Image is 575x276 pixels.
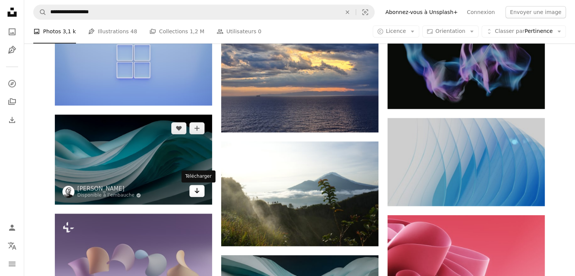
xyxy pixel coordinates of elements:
button: Ajouter à la collection [189,122,205,134]
a: Illustrations [5,42,20,57]
a: Collections 1,2 M [149,20,205,44]
button: J’aime [171,122,186,134]
a: une image floue de fumée bleue et violette sur fond noir [387,53,545,60]
button: Effacer [339,5,356,19]
span: Orientation [436,28,465,34]
form: Rechercher des visuels sur tout le site [33,5,375,20]
button: Licence [373,26,419,38]
a: Historique de téléchargement [5,112,20,127]
div: Télécharger [181,171,215,183]
span: 1,2 M [190,28,205,36]
button: Classer parPertinence [482,26,566,38]
span: 0 [258,28,261,36]
span: Pertinence [495,28,553,36]
img: un grand plan d’eau sous un ciel nuageux [221,14,378,132]
a: une vue sur une montagne couverte de brouillard [221,190,378,197]
span: Classer par [495,28,525,34]
a: Abonnez-vous à Unsplash+ [381,6,462,18]
a: un grand plan d’eau sous un ciel nuageux [221,70,378,77]
a: Disponible à l’embauche [77,192,141,198]
a: un groupe de formes différentes sur un fond violet [55,262,212,269]
button: Recherche de visuels [356,5,374,19]
img: un fond bleu avec un carré blanc au milieu [55,17,212,105]
a: Accueil — Unsplash [5,5,20,21]
button: Orientation [422,26,479,38]
img: une peinture d’une vague bleue sur fond noir [55,115,212,205]
a: Photos [5,24,20,39]
button: Menu [5,256,20,271]
a: Collections [5,94,20,109]
a: Illustrations 48 [88,20,137,44]
img: une image floue de fumée bleue et violette sur fond noir [387,4,545,109]
button: Rechercher sur Unsplash [34,5,46,19]
img: Accéder au profil de Cihad Dağlı [62,186,74,198]
span: Licence [386,28,406,34]
a: une peinture d’une vague bleue sur fond noir [55,156,212,163]
a: [PERSON_NAME] [77,185,141,192]
button: Envoyer une image [505,6,566,18]
a: Un fond abstrait bleu et blanc avec des lignes ondulées [387,158,545,165]
a: Télécharger [189,185,205,197]
a: Explorer [5,76,20,91]
span: 48 [130,28,137,36]
a: Utilisateurs 0 [217,20,262,44]
a: un fond bleu avec un carré blanc au milieu [55,57,212,64]
img: Un fond abstrait bleu et blanc avec des lignes ondulées [387,118,545,206]
img: une vue sur une montagne couverte de brouillard [221,141,378,246]
button: Langue [5,238,20,253]
a: Connexion [462,6,499,18]
a: Connexion / S’inscrire [5,220,20,235]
